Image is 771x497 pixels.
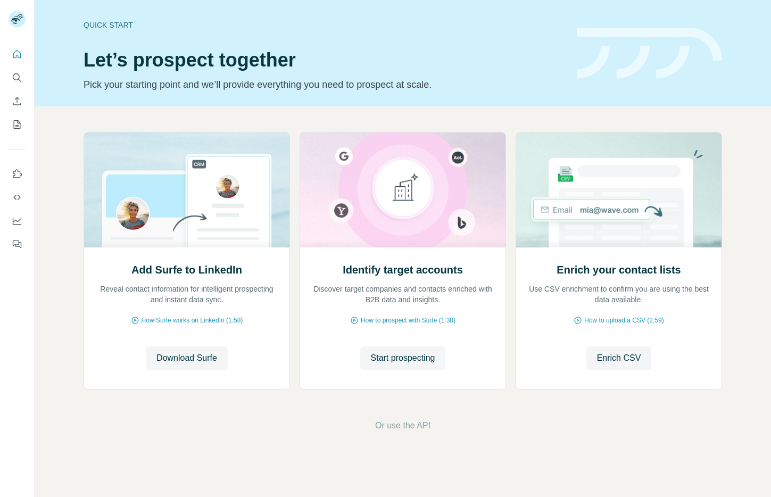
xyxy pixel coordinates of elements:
[343,262,463,277] h2: Identify target accounts
[146,346,228,370] button: Download Surfe
[9,45,26,64] button: Quick start
[84,20,564,30] div: Quick start
[586,346,652,370] button: Enrich CSV
[9,68,26,87] button: Search
[300,132,506,247] img: Identify target accounts
[557,262,681,277] h2: Enrich your contact lists
[131,262,242,277] h2: Add Surfe to LinkedIn
[577,28,722,79] img: banner
[371,352,435,365] span: Start prospecting
[597,352,641,365] span: Enrich CSV
[584,316,664,325] span: How to upload a CSV (2:59)
[142,316,243,325] span: How Surfe works on LinkedIn (1:58)
[156,352,217,365] span: Download Surfe
[9,92,26,111] button: Enrich CSV
[311,284,495,305] p: Discover target companies and contacts enriched with B2B data and insights.
[375,419,430,432] button: Or use the API
[516,132,722,247] img: Enrich your contact lists
[527,284,711,305] p: Use CSV enrichment to confirm you are using the best data available.
[360,346,446,370] button: Start prospecting
[84,49,564,71] h1: Let’s prospect together
[84,132,290,247] img: Add Surfe to LinkedIn
[95,284,279,305] p: Reveal contact information for intelligent prospecting and instant data sync.
[9,188,26,207] button: Use Surfe API
[9,211,26,230] button: Dashboard
[9,164,26,184] button: Use Surfe on LinkedIn
[84,77,564,92] p: Pick your starting point and we’ll provide everything you need to prospect at scale.
[9,235,26,254] button: Feedback
[361,316,455,325] span: How to prospect with Surfe (1:30)
[9,115,26,134] button: My lists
